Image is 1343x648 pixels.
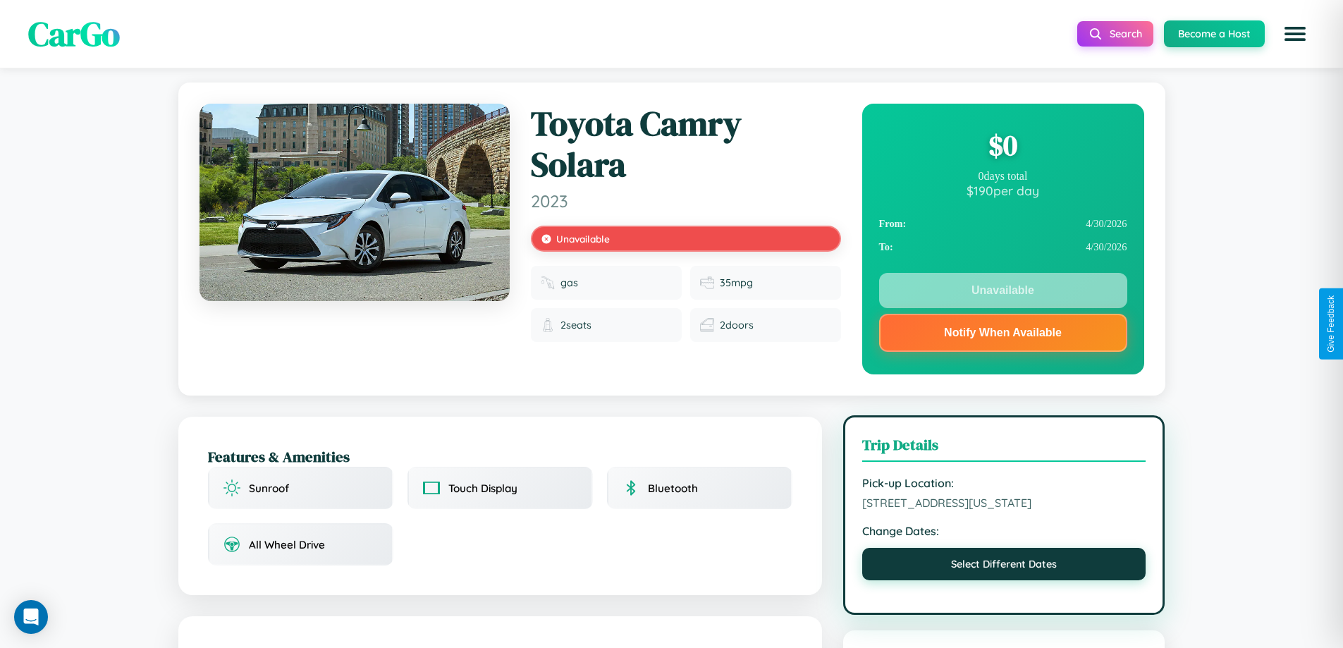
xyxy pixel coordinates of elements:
span: gas [560,276,578,289]
span: Sunroof [249,482,289,495]
span: Unavailable [556,233,610,245]
div: $ 190 per day [879,183,1127,198]
div: 4 / 30 / 2026 [879,212,1127,236]
img: Fuel efficiency [700,276,714,290]
h3: Trip Details [862,434,1146,462]
strong: From: [879,218,907,230]
button: Select Different Dates [862,548,1146,580]
span: Bluetooth [648,482,698,495]
h1: Toyota Camry Solara [531,104,841,185]
img: Doors [700,318,714,332]
div: 0 days total [879,170,1127,183]
div: 4 / 30 / 2026 [879,236,1127,259]
img: Toyota Camry Solara 2023 [200,104,510,301]
strong: Change Dates: [862,524,1146,538]
div: $ 0 [879,126,1127,164]
span: All Wheel Drive [249,538,325,551]
strong: To: [879,241,893,253]
span: [STREET_ADDRESS][US_STATE] [862,496,1146,510]
h2: Features & Amenities [208,446,792,467]
img: Fuel type [541,276,555,290]
span: 2023 [531,190,841,212]
button: Search [1077,21,1153,47]
span: 35 mpg [720,276,753,289]
span: Touch Display [448,482,517,495]
strong: Pick-up Location: [862,476,1146,490]
div: Open Intercom Messenger [14,600,48,634]
button: Open menu [1275,14,1315,54]
div: Give Feedback [1326,295,1336,353]
span: 2 seats [560,319,591,331]
img: Seats [541,318,555,332]
button: Become a Host [1164,20,1265,47]
button: Notify When Available [879,314,1127,352]
span: CarGo [28,11,120,57]
button: Unavailable [879,273,1127,308]
span: 2 doors [720,319,754,331]
span: Search [1110,27,1142,40]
